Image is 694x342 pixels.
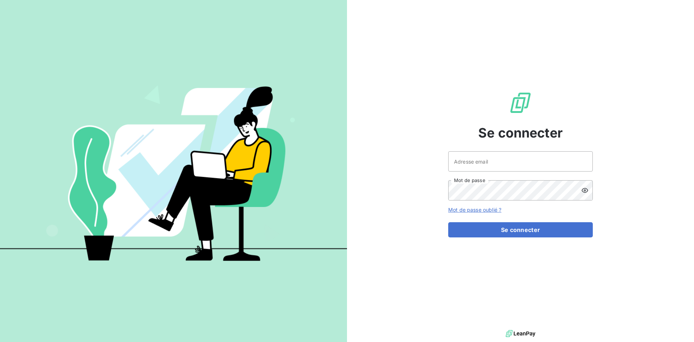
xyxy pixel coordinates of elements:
[448,222,593,237] button: Se connecter
[478,123,563,143] span: Se connecter
[509,91,532,114] img: Logo LeanPay
[448,151,593,172] input: placeholder
[506,328,535,339] img: logo
[448,207,501,213] a: Mot de passe oublié ?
